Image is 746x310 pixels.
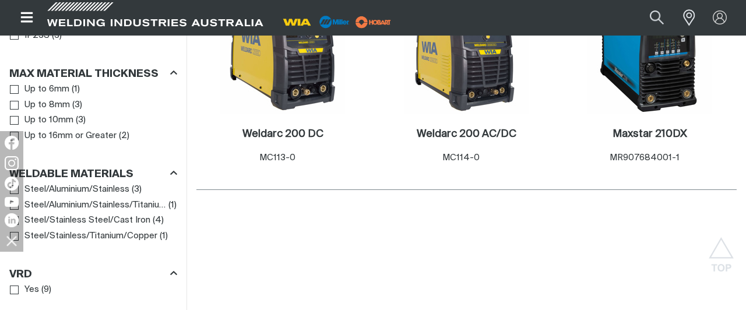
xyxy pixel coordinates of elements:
button: Scroll to top [708,237,734,263]
span: ( 2 ) [119,129,129,143]
span: ( 1 ) [168,199,177,212]
span: Steel/Aluminium/Stainless/Titanium/Copper [24,199,166,212]
div: Weldable Materials [9,166,177,182]
a: Yes [10,282,39,298]
div: VRD [9,266,177,282]
a: Weldarc 200 DC [242,128,323,141]
a: Steel/Stainless Steel/Cast Iron [10,213,150,228]
span: Up to 10mm [24,114,73,127]
span: ( 3 ) [76,114,86,127]
span: Steel/Stainless/Titanium/Copper [24,230,157,243]
img: Instagram [5,156,19,170]
span: MC114-0 [442,153,480,162]
span: ( 3 ) [132,183,142,196]
img: TikTok [5,177,19,191]
ul: Max Material Thickness [10,82,177,143]
h2: Weldarc 200 DC [242,129,323,139]
h2: Maxstar 210DX [613,129,687,139]
span: ( 3 ) [72,98,82,112]
div: Max Material Thickness [9,66,177,82]
input: Product name or item number... [622,5,677,31]
a: Maxstar 210DX [613,128,687,141]
span: MC113-0 [259,153,295,162]
button: Search products [637,5,677,31]
h2: Weldarc 200 AC/DC [417,129,516,139]
h3: VRD [9,268,32,281]
img: LinkedIn [5,213,19,227]
span: MR907684001-1 [610,153,680,162]
span: Steel/Stainless Steel/Cast Iron [24,214,150,227]
span: Yes [24,283,39,297]
span: Up to 16mm or Greater [24,129,117,143]
ul: VRD [10,282,177,298]
a: Up to 6mm [10,82,69,97]
span: Up to 8mm [24,98,70,112]
img: YouTube [5,197,19,207]
img: hide socials [2,231,22,251]
a: Weldarc 200 AC/DC [417,128,516,141]
span: ( 1 ) [160,230,168,243]
a: Up to 16mm or Greater [10,128,117,144]
a: Steel/Stainless/Titanium/Copper [10,228,157,244]
ul: Weldable Materials [10,182,177,244]
img: Facebook [5,136,19,150]
a: Steel/Aluminium/Stainless/Titanium/Copper [10,198,166,213]
span: ( 1 ) [72,83,80,96]
span: Steel/Aluminium/Stainless [24,183,129,196]
span: Up to 6mm [24,83,69,96]
a: miller [352,17,395,26]
img: miller [352,13,395,31]
a: Up to 8mm [10,97,70,113]
h3: Max Material Thickness [9,68,159,81]
span: ( 9 ) [41,283,51,297]
span: ( 4 ) [153,214,164,227]
a: Up to 10mm [10,112,73,128]
a: Steel/Aluminium/Stainless [10,182,129,198]
h3: Weldable Materials [9,168,133,181]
